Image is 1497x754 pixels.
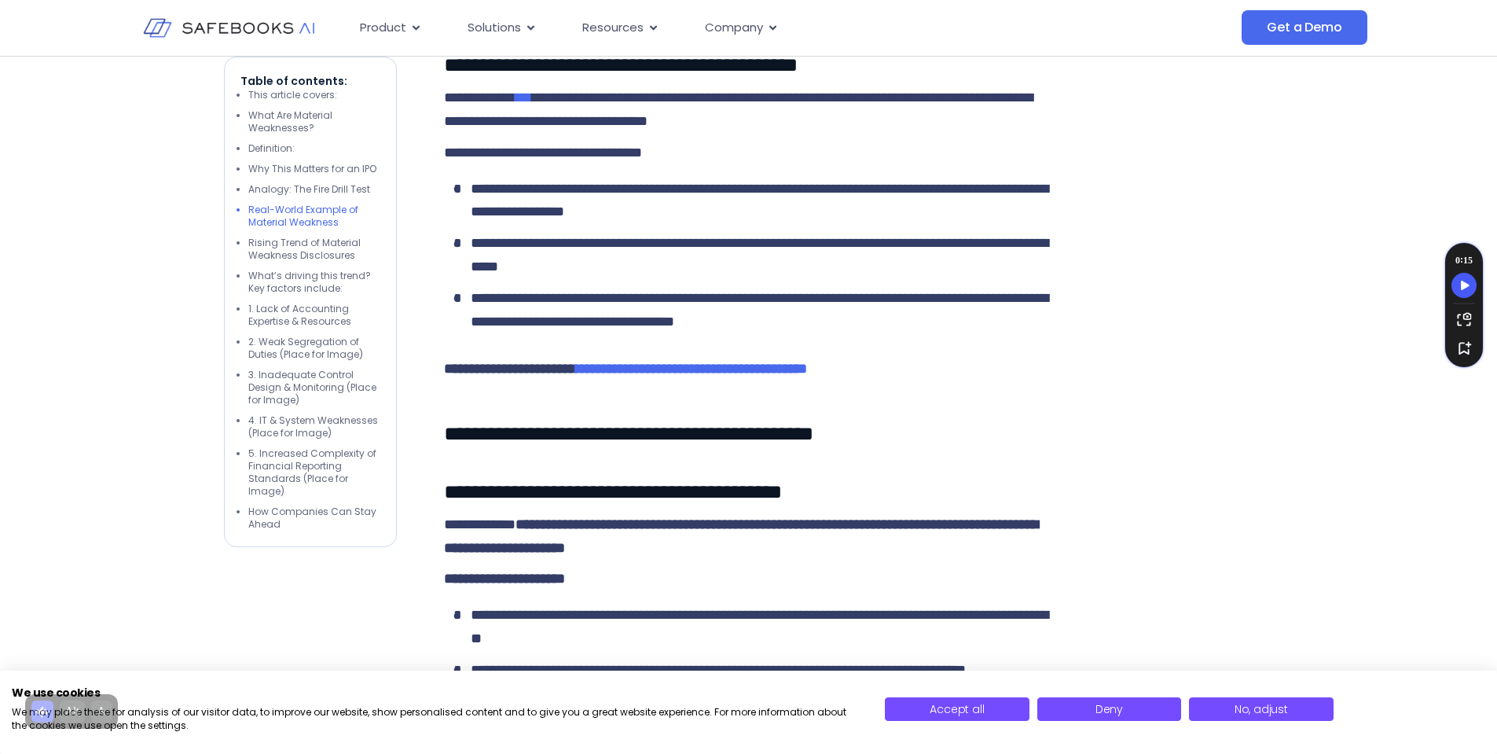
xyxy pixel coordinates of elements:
[1242,10,1367,45] a: Get a Demo
[248,204,380,229] li: Real-World Example of Material Weakness
[705,19,763,37] span: Company
[1037,697,1181,721] button: Deny all cookies
[248,142,380,155] li: Definition:
[248,447,380,498] li: 5. Increased Complexity of Financial Reporting Standards (Place for Image)
[248,183,380,196] li: Analogy: The Fire Drill Test
[240,73,380,89] p: Table of contents:
[248,163,380,175] li: Why This Matters for an IPO
[347,13,1084,43] nav: Menu
[1189,697,1333,721] button: Adjust cookie preferences
[248,237,380,262] li: Rising Trend of Material Weakness Disclosures
[1267,20,1341,35] span: Get a Demo
[885,697,1029,721] button: Accept all cookies
[248,109,380,134] li: What Are Material Weaknesses?
[248,506,380,531] li: How Companies Can Stay Ahead
[248,336,380,361] li: 2. Weak Segregation of Duties (Place for Image)
[248,270,380,295] li: What’s driving this trend? Key factors include:
[347,13,1084,43] div: Menu Toggle
[930,701,984,717] span: Accept all
[248,369,380,406] li: 3. Inadequate Control Design & Monitoring (Place for Image)
[248,89,380,101] li: This article covers:
[360,19,406,37] span: Product
[12,706,861,733] p: We may place these for analysis of our visitor data, to improve our website, show personalised co...
[1095,701,1123,717] span: Deny
[1235,701,1288,717] span: No, adjust
[12,686,861,700] h2: We use cookies
[248,414,380,440] li: 4. IT & System Weaknesses (Place for Image)
[582,19,644,37] span: Resources
[248,303,380,328] li: 1. Lack of Accounting Expertise & Resources
[468,19,521,37] span: Solutions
